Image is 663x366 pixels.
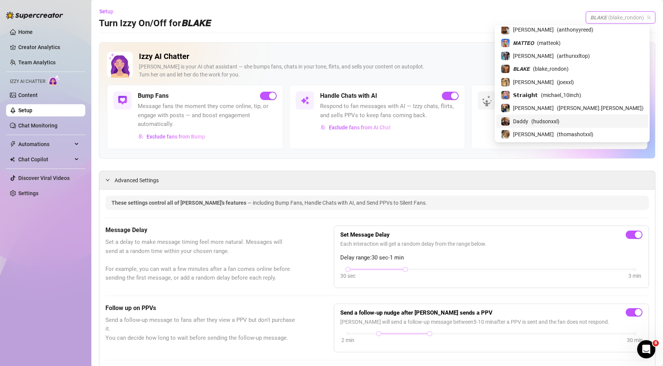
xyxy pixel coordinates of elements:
[138,134,143,139] img: svg%3e
[501,117,510,126] img: Daddy
[73,118,94,126] div: • [DATE]
[139,63,624,79] div: [PERSON_NAME] is your AI chat assistant — she bumps fans, chats in your tone, flirts, and sells y...
[627,336,643,344] div: 30 min
[18,29,33,35] a: Home
[18,123,57,129] a: Chat Monitoring
[513,25,554,34] span: [PERSON_NAME]
[11,139,20,148] img: Giselle avatar
[10,78,45,85] span: Izzy AI Chatter
[513,91,538,99] span: 𝗦𝘁𝗿𝗮𝗶𝗴𝗵𝘁
[27,33,71,41] div: [PERSON_NAME]
[9,82,24,97] img: Profile image for Ella
[114,237,152,268] button: News
[557,104,644,112] span: ( [PERSON_NAME].[PERSON_NAME] )
[139,52,624,61] h2: Izzy AI Chatter
[541,91,581,99] span: ( michael_10inch )
[340,272,355,280] div: 30 sec
[73,62,94,70] div: • [DATE]
[76,237,114,268] button: Help
[501,39,510,47] img: 𝙈𝘼𝙏𝙏𝙀𝙊
[138,91,169,100] h5: Bump Fans
[329,124,391,130] span: Exclude fans from AI Chat
[9,223,24,238] img: Profile image for Ella
[501,104,510,112] img: Paul
[513,65,530,73] span: 𝘽𝙇𝘼𝙆𝙀
[18,138,72,150] span: Automations
[89,256,101,262] span: Help
[320,91,377,100] h5: Handle Chats with AI
[105,178,110,182] span: expanded
[557,52,590,60] span: ( arthurxxltop )
[9,26,24,41] div: Profile image for Tanya
[501,65,510,73] img: 𝘽𝙇𝘼𝙆𝙀
[340,318,642,326] span: [PERSON_NAME] will send a follow-up message between 5 - 10 min after a PPV is sent and the fan do...
[118,96,127,105] img: svg%3e
[513,130,554,138] span: [PERSON_NAME]
[18,92,38,98] a: Content
[147,134,205,140] span: Exclude fans from Bump
[18,107,32,113] a: Setup
[340,253,642,263] span: Delay range: 30 sec - 1 min
[320,125,326,130] img: svg%3e
[25,139,123,145] span: Get started with the Desktop app ⭐️
[48,75,60,86] img: AI Chatter
[112,200,247,206] span: These settings control all of [PERSON_NAME]'s features
[9,110,24,126] img: Profile image for Ella
[653,340,659,346] span: 8
[138,102,277,129] span: Message fans the moment they come online, tip, or engage with posts — and boost engagement automa...
[42,256,72,262] span: Messages
[126,256,140,262] span: News
[27,195,496,201] span: Hey Agência! It's been a week since subscribing to Supercreator! 🥳️ ​ I'm here in case you need a...
[590,12,651,23] span: 𝘽𝙇𝘼𝙆𝙀 (blake_rondon)
[107,52,133,78] img: Izzy AI Chatter
[531,117,559,126] span: ( hudsonxxl )
[513,104,554,112] span: [PERSON_NAME]
[9,54,24,69] div: Profile image for Tanya
[115,176,159,185] span: Advanced Settings
[105,176,115,184] div: expanded
[513,117,528,126] span: Daddy
[340,231,390,238] strong: Set Message Delay
[27,231,71,239] div: [PERSON_NAME]
[10,141,16,147] span: thunderbolt
[69,146,91,154] div: • [DATE]
[73,231,94,239] div: • [DATE]
[320,102,459,120] span: Respond to fan messages with AI — Izzy chats, flirts, and sells PPVs to keep fans coming back.
[10,157,15,162] img: Chat Copilot
[73,90,94,98] div: • [DATE]
[105,238,296,283] span: Set a delay to make message timing feel more natural. Messages will send at a random time within ...
[637,340,655,358] iframe: Intercom live chat
[56,3,97,16] h1: Messages
[340,240,642,248] span: Each interaction will get a random delay from the range below.
[27,202,71,210] div: [PERSON_NAME]
[300,96,309,105] img: svg%3e
[557,130,593,138] span: ( thomashotxxl )
[105,316,296,343] span: Send a follow-up message to fans after they view a PPV but don't purchase it. You can decide how ...
[247,200,427,206] span: — including Bump Fans, Handle Chats with AI, and Send PPVs to Silent Fans.
[537,39,561,47] span: ( matteok )
[557,25,593,34] span: ( anthonyyreed )
[9,167,24,182] img: Profile image for Giselle
[501,130,510,138] img: Thomas
[99,18,210,30] h3: Turn Izzy On/Off for 𝘽𝙇𝘼𝙆𝙀
[513,52,554,60] span: [PERSON_NAME]
[501,52,510,60] img: Arthur
[513,39,534,47] span: 𝙈𝘼𝙏𝙏𝙀𝙊
[27,118,71,126] div: [PERSON_NAME]
[9,195,24,210] img: Profile image for Ella
[513,78,554,86] span: [PERSON_NAME]
[341,336,354,344] div: 2 min
[18,175,70,181] a: Discover Viral Videos
[501,78,510,86] img: 𝙅𝙊𝙀
[105,304,296,313] h5: Follow up on PPVs
[501,26,510,34] img: Anthony
[105,226,296,235] h5: Message Delay
[27,174,45,182] div: Giselle
[14,145,23,154] img: Ella avatar
[18,190,38,196] a: Settings
[27,90,71,98] div: [PERSON_NAME]
[647,15,651,20] span: team
[35,214,117,229] button: Send us a message
[27,62,71,70] div: [PERSON_NAME]
[73,33,94,41] div: • [DATE]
